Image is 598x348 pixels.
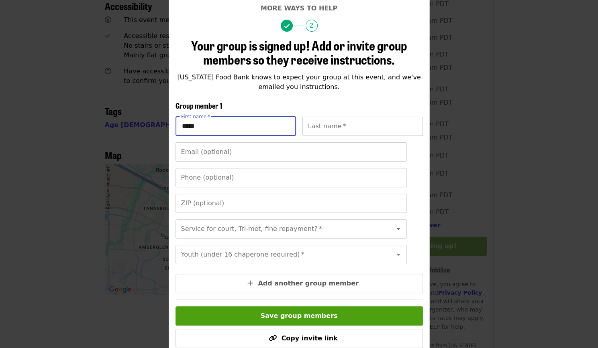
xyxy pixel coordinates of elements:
[281,334,337,342] span: Copy invite link
[393,223,404,235] button: Open
[176,142,407,162] input: Email (optional)
[306,20,318,32] span: 2
[176,117,296,136] input: First name
[261,312,338,320] span: Save group members
[181,114,210,119] label: First name
[177,73,420,91] span: [US_STATE] Food Bank knows to expect your group at this event, and we've emailed you instructions.
[258,279,359,287] span: Add another group member
[176,274,423,293] button: Add another group member
[176,306,423,326] button: Save group members
[176,168,407,187] input: Phone (optional)
[302,117,423,136] input: Last name
[268,334,276,342] i: link icon
[393,249,404,260] button: Open
[176,100,222,111] span: Group member 1
[176,329,423,348] button: Copy invite link
[191,36,407,69] span: Your group is signed up! Add or invite group members so they receive instructions.
[247,279,253,287] i: plus icon
[261,4,337,12] span: More ways to help
[284,22,290,30] i: check icon
[176,194,407,213] input: ZIP (optional)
